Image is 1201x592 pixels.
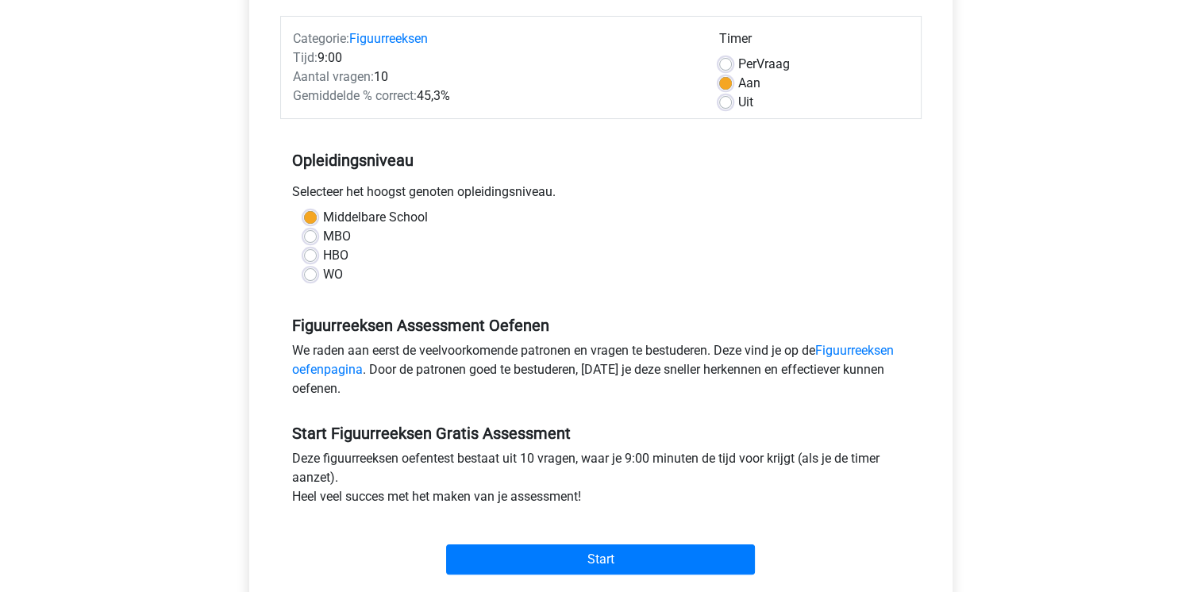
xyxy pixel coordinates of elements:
[738,56,756,71] span: Per
[738,74,760,93] label: Aan
[281,67,707,86] div: 10
[281,48,707,67] div: 9:00
[293,69,374,84] span: Aantal vragen:
[323,265,343,284] label: WO
[293,31,349,46] span: Categorie:
[281,86,707,106] div: 45,3%
[738,93,753,112] label: Uit
[349,31,428,46] a: Figuurreeksen
[446,544,755,575] input: Start
[280,449,922,513] div: Deze figuurreeksen oefentest bestaat uit 10 vragen, waar je 9:00 minuten de tijd voor krijgt (als...
[292,316,910,335] h5: Figuurreeksen Assessment Oefenen
[323,208,428,227] label: Middelbare School
[292,424,910,443] h5: Start Figuurreeksen Gratis Assessment
[323,227,351,246] label: MBO
[292,144,910,176] h5: Opleidingsniveau
[719,29,909,55] div: Timer
[280,183,922,208] div: Selecteer het hoogst genoten opleidingsniveau.
[323,246,348,265] label: HBO
[280,341,922,405] div: We raden aan eerst de veelvoorkomende patronen en vragen te bestuderen. Deze vind je op de . Door...
[293,88,417,103] span: Gemiddelde % correct:
[738,55,790,74] label: Vraag
[293,50,318,65] span: Tijd:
